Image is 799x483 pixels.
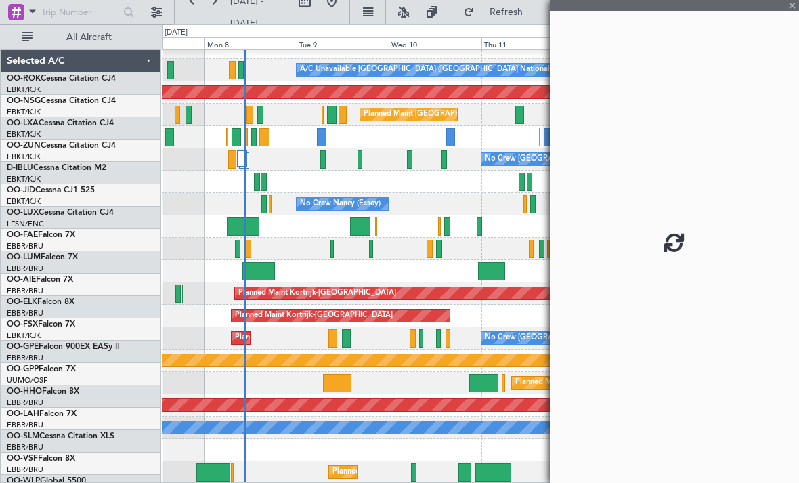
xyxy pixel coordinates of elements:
span: OO-JID [7,186,35,194]
a: OO-LAHFalcon 7X [7,410,77,418]
span: OO-LXA [7,119,39,127]
div: Planned Maint [GEOGRAPHIC_DATA] ([GEOGRAPHIC_DATA] National) [235,328,480,348]
a: EBBR/BRU [7,420,43,430]
span: OO-LUM [7,253,41,261]
span: All Aircraft [35,33,143,42]
span: OO-SLM [7,432,39,440]
a: EBKT/KJK [7,85,41,95]
a: EBKT/KJK [7,107,41,117]
a: OO-LUXCessna Citation CJ4 [7,209,114,217]
div: Planned Maint [GEOGRAPHIC_DATA] ([GEOGRAPHIC_DATA] National) [364,104,609,125]
div: A/C Unavailable [GEOGRAPHIC_DATA] ([GEOGRAPHIC_DATA] National) [300,60,552,80]
a: EBKT/KJK [7,196,41,207]
a: EBBR/BRU [7,241,43,251]
div: Planned Maint Kortrijk-[GEOGRAPHIC_DATA] [235,306,393,326]
a: OO-GPEFalcon 900EX EASy II [7,343,119,351]
div: [DATE] [165,27,188,39]
a: EBBR/BRU [7,398,43,408]
a: OO-JIDCessna CJ1 525 [7,186,95,194]
button: All Aircraft [15,26,147,48]
a: OO-VSFFalcon 8X [7,455,75,463]
div: Planned Maint Liege [332,462,403,482]
span: D-IBLU [7,164,33,172]
a: EBKT/KJK [7,174,41,184]
div: Tue 9 [297,37,389,49]
span: Refresh [477,7,534,17]
span: OO-HHO [7,387,42,396]
a: EBKT/KJK [7,331,41,341]
a: OO-ELKFalcon 8X [7,298,74,306]
span: OO-NSG [7,97,41,105]
a: OO-LXACessna Citation CJ4 [7,119,114,127]
span: OO-LAH [7,410,39,418]
div: Wed 10 [389,37,481,49]
button: Refresh [457,1,538,23]
div: Thu 11 [481,37,574,49]
div: No Crew [GEOGRAPHIC_DATA] ([GEOGRAPHIC_DATA] National) [485,328,712,348]
a: EBKT/KJK [7,152,41,162]
a: OO-FSXFalcon 7X [7,320,75,329]
a: OO-ROKCessna Citation CJ4 [7,75,116,83]
span: OO-ELK [7,298,37,306]
div: Planned Maint Geneva (Cointrin) [515,373,627,393]
a: OO-GPPFalcon 7X [7,365,76,373]
a: OO-SLMCessna Citation XLS [7,432,114,440]
a: OO-HHOFalcon 8X [7,387,79,396]
a: EBBR/BRU [7,442,43,453]
div: Mon 8 [204,37,297,49]
span: OO-ZUN [7,142,41,150]
a: OO-FAEFalcon 7X [7,231,75,239]
div: No Crew [GEOGRAPHIC_DATA] ([GEOGRAPHIC_DATA] National) [485,149,712,169]
a: OO-NSGCessna Citation CJ4 [7,97,116,105]
a: UUMO/OSF [7,375,47,385]
a: OO-AIEFalcon 7X [7,276,73,284]
span: OO-LUX [7,209,39,217]
a: EBBR/BRU [7,286,43,296]
span: OO-ROK [7,75,41,83]
span: OO-AIE [7,276,36,284]
a: EBBR/BRU [7,353,43,363]
a: LFSN/ENC [7,219,44,229]
a: OO-ZUNCessna Citation CJ4 [7,142,116,150]
span: OO-VSF [7,455,38,463]
a: EBBR/BRU [7,308,43,318]
input: Trip Number [41,2,119,22]
span: OO-GPP [7,365,39,373]
a: EBBR/BRU [7,264,43,274]
a: EBKT/KJK [7,129,41,140]
span: OO-FAE [7,231,38,239]
a: D-IBLUCessna Citation M2 [7,164,106,172]
div: No Crew Nancy (Essey) [300,194,381,214]
div: Planned Maint Kortrijk-[GEOGRAPHIC_DATA] [238,283,396,303]
span: OO-FSX [7,320,38,329]
span: OO-GPE [7,343,39,351]
a: EBBR/BRU [7,465,43,475]
a: OO-LUMFalcon 7X [7,253,78,261]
